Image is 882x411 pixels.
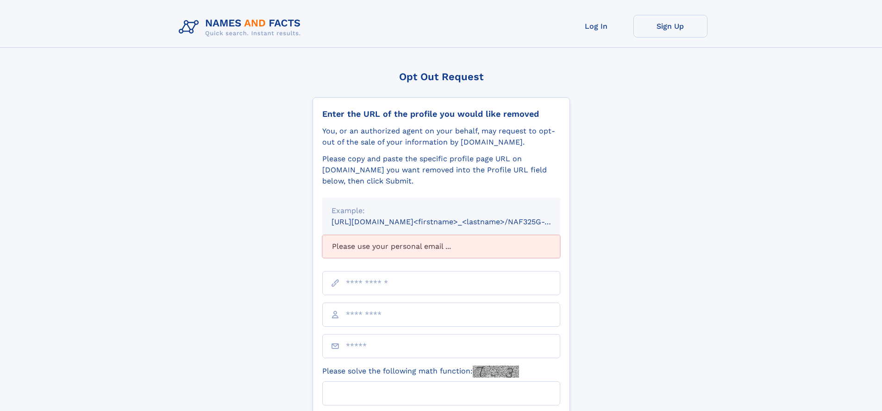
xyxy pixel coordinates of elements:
a: Log In [559,15,633,38]
div: Please copy and paste the specific profile page URL on [DOMAIN_NAME] you want removed into the Pr... [322,153,560,187]
div: Please use your personal email ... [322,235,560,258]
small: [URL][DOMAIN_NAME]<firstname>_<lastname>/NAF325G-xxxxxxxx [332,217,578,226]
a: Sign Up [633,15,707,38]
img: Logo Names and Facts [175,15,308,40]
label: Please solve the following math function: [322,366,519,378]
div: Example: [332,205,551,216]
div: Opt Out Request [313,71,570,82]
div: Enter the URL of the profile you would like removed [322,109,560,119]
div: You, or an authorized agent on your behalf, may request to opt-out of the sale of your informatio... [322,126,560,148]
